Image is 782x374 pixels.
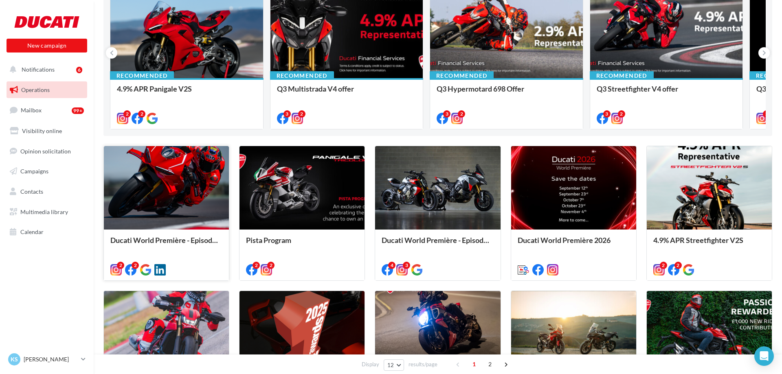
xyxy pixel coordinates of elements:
[430,71,494,80] div: Recommended
[518,236,630,252] div: Ducati World Première 2026
[388,262,395,269] div: 4
[590,71,654,80] div: Recommended
[7,352,87,367] a: KS [PERSON_NAME]
[5,183,89,200] a: Contacts
[5,101,89,119] a: Mailbox99+
[443,110,450,118] div: 3
[674,262,682,269] div: 2
[5,223,89,241] a: Calendar
[21,107,42,114] span: Mailbox
[76,67,82,73] div: 6
[110,236,222,252] div: Ducati World Première - Episode 2
[20,188,43,195] span: Contacts
[117,85,257,101] div: 4.9% APR Panigale V2S
[123,110,131,118] div: 2
[5,122,89,140] a: Visibility online
[384,359,404,371] button: 12
[653,236,765,252] div: 4.9% APR Streetfighter V2S
[618,110,625,118] div: 2
[409,361,437,368] span: results/page
[763,110,770,118] div: 2
[138,110,145,118] div: 2
[403,262,410,269] div: 3
[660,262,667,269] div: 2
[132,262,139,269] div: 2
[5,61,86,78] button: Notifications 6
[253,262,260,269] div: 2
[483,358,496,371] span: 2
[20,168,48,175] span: Campaigns
[267,262,275,269] div: 2
[603,110,611,118] div: 3
[11,355,18,363] span: KS
[362,361,379,368] span: Display
[468,358,481,371] span: 1
[5,143,89,160] a: Opinion solicitation
[20,208,68,215] span: Multimedia library
[754,346,774,366] div: Open Intercom Messenger
[20,147,71,154] span: Opinion solicitation
[5,203,89,221] a: Multimedia library
[24,355,78,363] p: [PERSON_NAME]
[387,362,394,368] span: 12
[117,262,124,269] div: 2
[22,127,62,134] span: Visibility online
[5,163,89,180] a: Campaigns
[283,110,291,118] div: 3
[110,71,174,80] div: Recommended
[5,81,89,98] a: Operations
[21,86,50,93] span: Operations
[246,236,358,252] div: Pista Program
[437,85,576,101] div: Q3 Hypermotard 698 Offer
[298,110,305,118] div: 2
[20,228,44,235] span: Calendar
[277,85,417,101] div: Q3 Multistrada V4 offer
[458,110,465,118] div: 2
[597,85,736,101] div: Q3 Streetfighter V4 offer
[270,71,334,80] div: Recommended
[22,66,55,73] span: Notifications
[382,236,494,252] div: Ducati World Première - Episode 1
[7,39,87,52] button: New campaign
[72,107,84,114] div: 99+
